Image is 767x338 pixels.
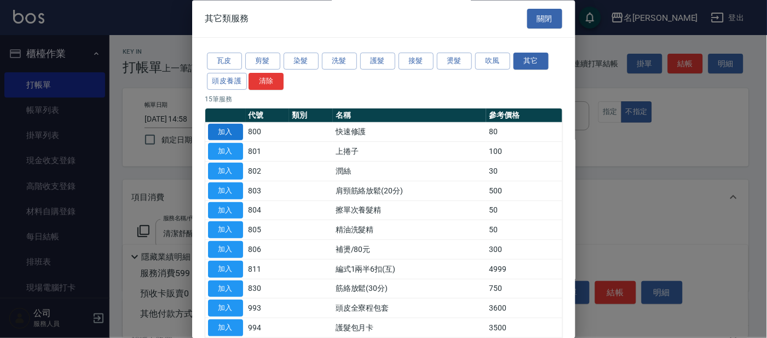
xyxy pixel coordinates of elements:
td: 100 [486,142,562,162]
td: 50 [486,201,562,221]
button: 加入 [208,320,243,337]
td: 上捲子 [333,142,486,162]
button: 染髮 [284,53,319,70]
button: 剪髮 [245,53,280,70]
button: 加入 [208,163,243,180]
td: 994 [246,318,290,338]
th: 代號 [246,108,290,123]
td: 500 [486,181,562,201]
button: 燙髮 [437,53,472,70]
button: 接髮 [399,53,434,70]
td: 擦單次養髮精 [333,201,486,221]
td: 編式1兩半6扣(互) [333,260,486,279]
th: 名稱 [333,108,486,123]
button: 瓦皮 [207,53,242,70]
td: 811 [246,260,290,279]
td: 806 [246,240,290,260]
td: 補燙/80元 [333,240,486,260]
button: 護髮 [360,53,395,70]
td: 80 [486,123,562,142]
td: 50 [486,220,562,240]
td: 快速修護 [333,123,486,142]
td: 3600 [486,299,562,318]
button: 加入 [208,280,243,297]
button: 加入 [208,144,243,161]
td: 803 [246,181,290,201]
button: 加入 [208,222,243,239]
button: 加入 [208,261,243,278]
td: 潤絲 [333,162,486,181]
button: 加入 [208,124,243,141]
td: 805 [246,220,290,240]
td: 4999 [486,260,562,279]
td: 3500 [486,318,562,338]
th: 參考價格 [486,108,562,123]
td: 830 [246,279,290,299]
button: 加入 [208,202,243,219]
td: 804 [246,201,290,221]
button: 清除 [249,73,284,90]
td: 993 [246,299,290,318]
td: 護髮包月卡 [333,318,486,338]
button: 加入 [208,300,243,317]
td: 801 [246,142,290,162]
button: 其它 [514,53,549,70]
span: 其它類服務 [205,13,249,24]
td: 頭皮全寮程包套 [333,299,486,318]
td: 30 [486,162,562,181]
td: 800 [246,123,290,142]
button: 加入 [208,182,243,199]
p: 15 筆服務 [205,94,562,104]
button: 吹風 [475,53,510,70]
button: 洗髮 [322,53,357,70]
button: 加入 [208,242,243,259]
td: 750 [486,279,562,299]
button: 關閉 [527,9,562,29]
th: 類別 [289,108,333,123]
button: 頭皮養護 [207,73,247,90]
td: 精油洗髮精 [333,220,486,240]
td: 筋絡放鬆(30分) [333,279,486,299]
td: 肩頸筋絡放鬆(20分) [333,181,486,201]
td: 300 [486,240,562,260]
td: 802 [246,162,290,181]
